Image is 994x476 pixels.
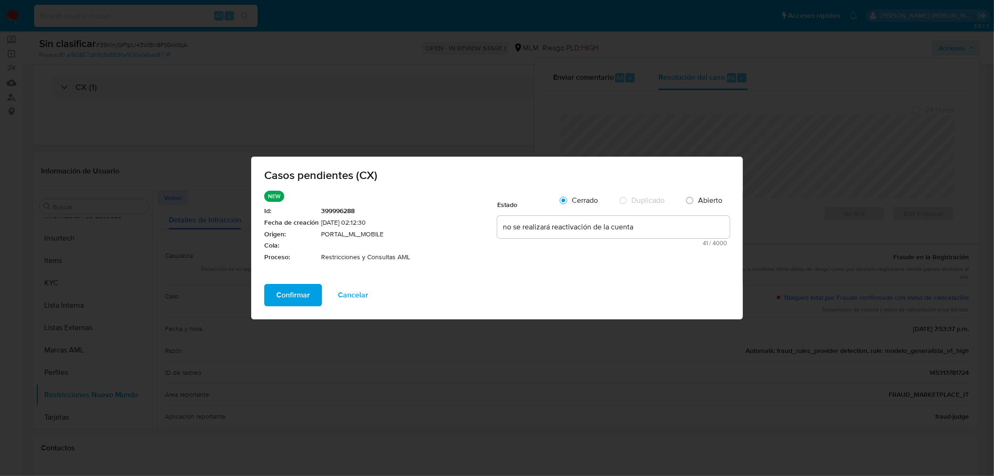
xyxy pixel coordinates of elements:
[572,195,598,206] span: Cerrado
[497,216,730,238] textarea: no se realizará reactivación de la cuenta
[276,285,310,305] span: Confirmar
[321,230,497,239] span: PORTAL_ML_MOBILE
[264,170,730,181] span: Casos pendientes (CX)
[264,241,319,250] span: Cola :
[264,218,319,228] span: Fecha de creación
[500,240,727,246] span: Máximo 4000 caracteres
[321,253,497,262] span: Restricciones y Consultas AML
[321,207,497,216] span: 399996288
[264,191,284,202] p: NEW
[338,285,368,305] span: Cancelar
[321,218,497,228] span: [DATE] 02:12:30
[264,230,319,239] span: Origen :
[326,284,380,306] button: Cancelar
[264,253,319,262] span: Proceso :
[264,284,322,306] button: Confirmar
[497,191,553,214] div: Estado
[264,207,319,216] span: Id :
[698,195,722,206] span: Abierto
